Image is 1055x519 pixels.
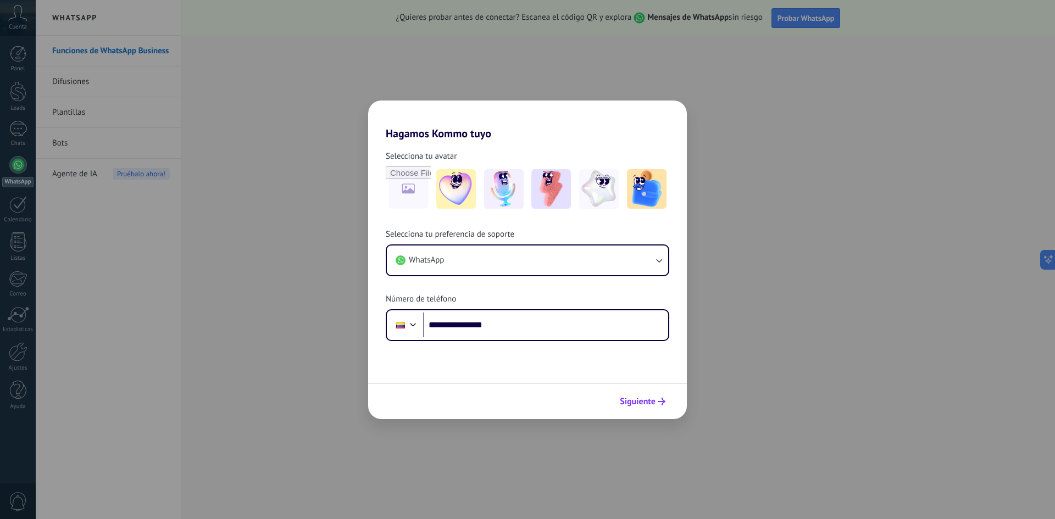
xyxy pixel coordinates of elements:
img: -2.jpeg [484,169,524,209]
span: Selecciona tu preferencia de soporte [386,229,514,240]
h2: Hagamos Kommo tuyo [368,101,687,140]
span: Número de teléfono [386,294,456,305]
img: -5.jpeg [627,169,667,209]
span: WhatsApp [409,255,444,266]
img: -4.jpeg [579,169,619,209]
button: Siguiente [615,392,670,411]
span: Siguiente [620,398,656,405]
div: Colombia: + 57 [390,314,411,337]
img: -1.jpeg [436,169,476,209]
span: Selecciona tu avatar [386,151,457,162]
img: -3.jpeg [531,169,571,209]
button: WhatsApp [387,245,668,275]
